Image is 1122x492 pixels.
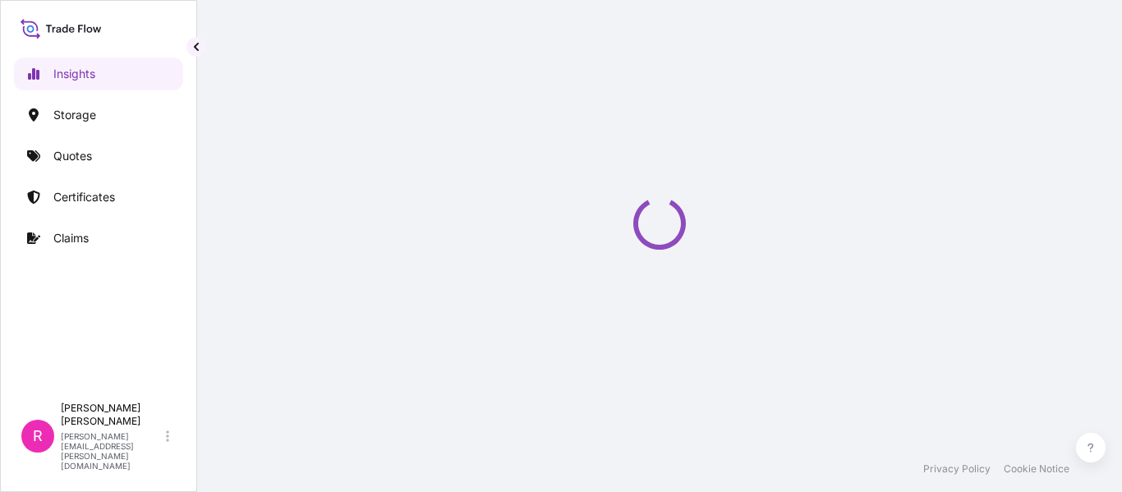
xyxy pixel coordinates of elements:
[923,462,991,476] a: Privacy Policy
[14,99,183,131] a: Storage
[33,428,43,444] span: R
[53,66,95,82] p: Insights
[1004,462,1069,476] a: Cookie Notice
[53,189,115,205] p: Certificates
[14,140,183,172] a: Quotes
[61,431,163,471] p: [PERSON_NAME][EMAIL_ADDRESS][PERSON_NAME][DOMAIN_NAME]
[53,148,92,164] p: Quotes
[14,222,183,255] a: Claims
[14,181,183,214] a: Certificates
[61,402,163,428] p: [PERSON_NAME] [PERSON_NAME]
[14,57,183,90] a: Insights
[53,230,89,246] p: Claims
[53,107,96,123] p: Storage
